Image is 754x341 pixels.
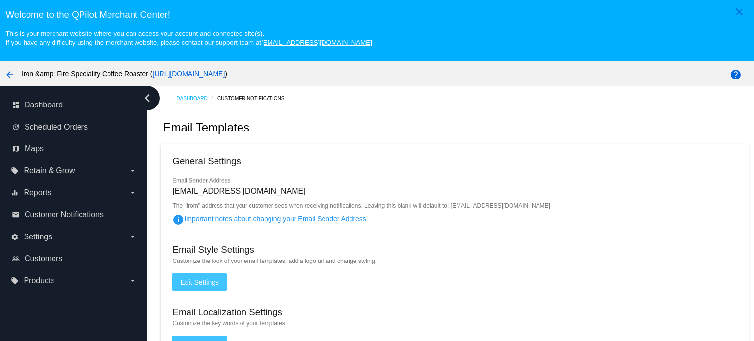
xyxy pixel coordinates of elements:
[172,258,736,264] mat-hint: Customize the look of your email templates: add a logo url and change styling.
[172,187,736,196] input: Email Sender Address
[24,188,51,197] span: Reports
[163,121,249,134] h2: Email Templates
[25,144,44,153] span: Maps
[217,91,293,106] a: Customer Notifications
[12,251,136,266] a: people_outline Customers
[25,254,62,263] span: Customers
[733,6,745,18] mat-icon: close
[25,123,88,131] span: Scheduled Orders
[12,141,136,157] a: map Maps
[139,90,155,106] i: chevron_left
[129,189,136,197] i: arrow_drop_down
[261,39,372,46] a: [EMAIL_ADDRESS][DOMAIN_NAME]
[172,203,550,210] mat-hint: The "from" address that your customer sees when receiving notifications. Leaving this blank will ...
[12,207,136,223] a: email Customer Notifications
[172,273,227,291] button: Edit Settings
[24,233,52,241] span: Settings
[172,209,192,229] button: Important notes about changing your Email Sender Address
[172,244,254,255] h3: Email Style Settings
[22,70,227,78] span: Iron &amp; Fire Speciality Coffee Roaster ( )
[11,189,19,197] i: equalizer
[5,30,372,46] small: This is your merchant website where you can access your account and connected site(s). If you hav...
[172,320,736,327] mat-hint: Customize the key words of your templates.
[129,167,136,175] i: arrow_drop_down
[4,69,16,80] mat-icon: arrow_back
[730,69,742,80] mat-icon: help
[11,277,19,285] i: local_offer
[129,233,136,241] i: arrow_drop_down
[12,101,20,109] i: dashboard
[25,101,63,109] span: Dashboard
[176,91,217,106] a: Dashboard
[172,215,366,223] span: Important notes about changing your Email Sender Address
[172,156,241,167] h3: General Settings
[12,255,20,262] i: people_outline
[129,277,136,285] i: arrow_drop_down
[172,307,282,317] h3: Email Localization Settings
[12,119,136,135] a: update Scheduled Orders
[24,276,54,285] span: Products
[180,278,219,286] span: Edit Settings
[11,167,19,175] i: local_offer
[12,97,136,113] a: dashboard Dashboard
[11,233,19,241] i: settings
[172,214,184,226] mat-icon: info
[24,166,75,175] span: Retain & Grow
[153,70,225,78] a: [URL][DOMAIN_NAME]
[25,210,104,219] span: Customer Notifications
[12,211,20,219] i: email
[5,9,748,20] h3: Welcome to the QPilot Merchant Center!
[12,145,20,153] i: map
[12,123,20,131] i: update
